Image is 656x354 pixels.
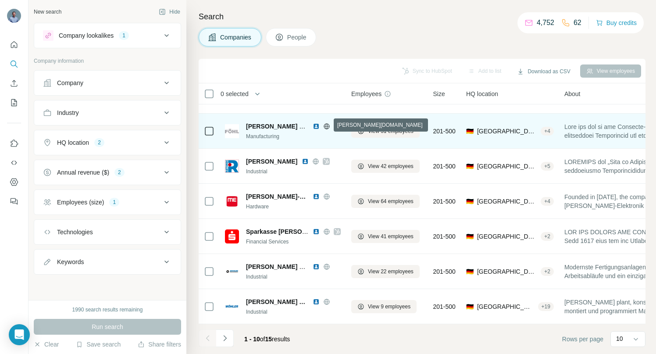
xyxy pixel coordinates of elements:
[433,197,456,206] span: 201-500
[246,238,341,246] div: Financial Services
[34,132,181,153] button: HQ location2
[59,31,114,40] div: Company lookalikes
[313,193,320,200] img: LinkedIn logo
[477,162,537,171] span: [GEOGRAPHIC_DATA], [GEOGRAPHIC_DATA]
[562,335,603,343] span: Rows per page
[511,65,576,78] button: Download as CSV
[433,232,456,241] span: 201-500
[541,127,554,135] div: + 4
[7,37,21,53] button: Quick start
[313,228,320,235] img: LinkedIn logo
[7,95,21,111] button: My lists
[34,8,61,16] div: New search
[34,162,181,183] button: Annual revenue ($)2
[351,300,417,313] button: View 9 employees
[351,89,381,98] span: Employees
[574,18,581,28] p: 62
[287,33,307,42] span: People
[351,265,420,278] button: View 22 employees
[57,168,109,177] div: Annual revenue ($)
[7,9,21,23] img: Avatar
[368,197,414,205] span: View 64 employees
[246,308,341,316] div: Industrial
[34,25,181,46] button: Company lookalikes1
[351,230,420,243] button: View 41 employees
[477,267,537,276] span: [GEOGRAPHIC_DATA], [GEOGRAPHIC_DATA]
[246,263,351,270] span: [PERSON_NAME] Präzisionstechnik
[57,108,79,117] div: Industry
[7,56,21,72] button: Search
[541,268,554,275] div: + 2
[225,229,239,243] img: Logo of Sparkasse Waldeck-Frankenberg
[244,336,290,343] span: results
[246,123,344,130] span: [PERSON_NAME] GmbH + Co KG
[466,197,474,206] span: 🇩🇪
[57,198,104,207] div: Employees (size)
[225,265,239,279] img: Logo of Schuler Präzisionstechnik
[351,125,420,138] button: View 51 employees
[246,297,308,306] span: [PERSON_NAME] Brush Tech
[225,159,239,173] img: Logo of Rattunde AG
[7,75,21,91] button: Enrich CSV
[466,232,474,241] span: 🇩🇪
[220,33,252,42] span: Companies
[7,155,21,171] button: Use Surfe API
[119,32,129,39] div: 1
[76,340,121,349] button: Save search
[57,228,93,236] div: Technologies
[541,162,554,170] div: + 5
[34,222,181,243] button: Technologies
[541,232,554,240] div: + 2
[246,168,341,175] div: Industrial
[368,162,414,170] span: View 42 employees
[538,303,554,311] div: + 19
[477,232,537,241] span: [GEOGRAPHIC_DATA], [GEOGRAPHIC_DATA]
[351,195,420,208] button: View 64 employees
[313,123,320,130] img: LinkedIn logo
[109,198,119,206] div: 1
[34,192,181,213] button: Employees (size)1
[7,136,21,151] button: Use Surfe on LinkedIn
[72,306,143,314] div: 1990 search results remaining
[57,257,84,266] div: Keywords
[7,174,21,190] button: Dashboard
[114,168,125,176] div: 2
[368,232,414,240] span: View 41 employees
[351,160,420,173] button: View 42 employees
[477,302,535,311] span: [GEOGRAPHIC_DATA], [GEOGRAPHIC_DATA]|[GEOGRAPHIC_DATA]|[GEOGRAPHIC_DATA]
[216,329,234,347] button: Navigate to next page
[246,228,396,235] span: Sparkasse [PERSON_NAME][GEOGRAPHIC_DATA]
[541,197,554,205] div: + 4
[94,139,104,147] div: 2
[368,127,414,135] span: View 51 employees
[313,298,320,305] img: LinkedIn logo
[302,158,309,165] img: LinkedIn logo
[7,193,21,209] button: Feedback
[34,251,181,272] button: Keywords
[477,127,537,136] span: [GEOGRAPHIC_DATA], [GEOGRAPHIC_DATA]|[GEOGRAPHIC_DATA]|[PERSON_NAME]
[225,124,239,138] img: Logo of Adolf Föhl GmbH + Co KG
[313,263,320,270] img: LinkedIn logo
[433,127,456,136] span: 201-500
[246,157,297,166] span: [PERSON_NAME]
[433,267,456,276] span: 201-500
[466,89,498,98] span: HQ location
[433,302,456,311] span: 201-500
[596,17,637,29] button: Buy credits
[153,5,186,18] button: Hide
[433,162,456,171] span: 201-500
[34,102,181,123] button: Industry
[537,18,554,28] p: 4,752
[466,302,474,311] span: 🇩🇪
[466,127,474,136] span: 🇩🇪
[246,192,308,201] span: [PERSON_NAME]-Elektronik
[57,138,89,147] div: HQ location
[225,300,239,314] img: Logo of Wöhler Brush Tech
[433,89,445,98] span: Size
[9,324,30,345] div: Open Intercom Messenger
[225,194,239,208] img: Logo of Müller-Elektronik
[246,203,341,211] div: Hardware
[265,336,272,343] span: 15
[564,89,581,98] span: About
[466,162,474,171] span: 🇩🇪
